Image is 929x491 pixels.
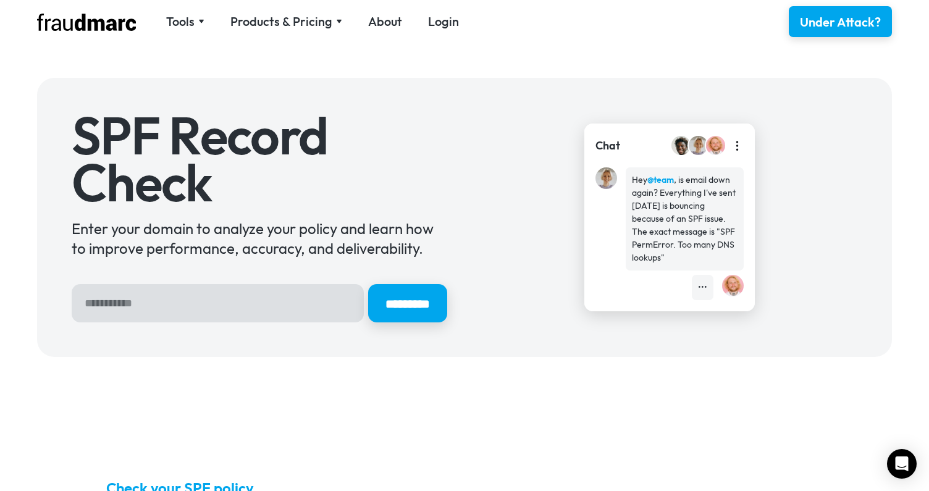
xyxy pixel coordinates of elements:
[647,174,674,185] strong: @team
[72,112,447,206] h1: SPF Record Check
[789,6,892,37] a: Under Attack?
[166,13,204,30] div: Tools
[887,449,917,479] div: Open Intercom Messenger
[698,281,707,294] div: •••
[800,14,881,31] div: Under Attack?
[230,13,342,30] div: Products & Pricing
[72,219,447,258] div: Enter your domain to analyze your policy and learn how to improve performance, accuracy, and deli...
[166,13,195,30] div: Tools
[72,284,447,322] form: Hero Sign Up Form
[230,13,332,30] div: Products & Pricing
[368,13,402,30] a: About
[632,174,738,264] div: Hey , is email down again? Everything I've sent [DATE] is bouncing because of an SPF issue. The e...
[595,138,620,154] div: Chat
[428,13,459,30] a: Login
